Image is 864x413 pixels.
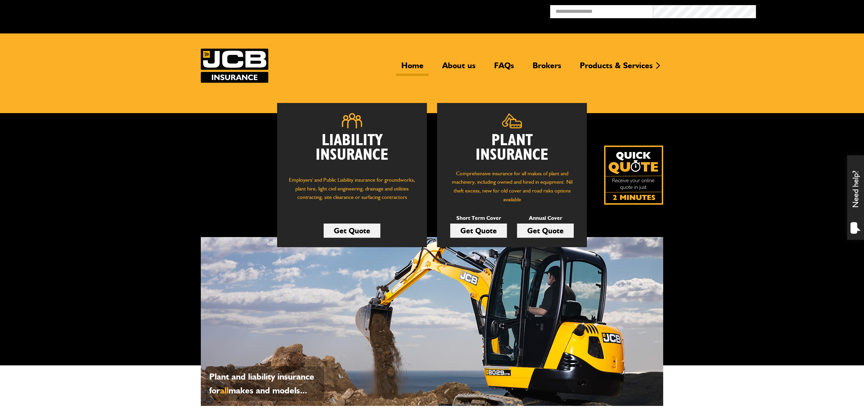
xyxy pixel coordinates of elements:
[396,60,429,76] a: Home
[447,133,577,162] h2: Plant Insurance
[489,60,519,76] a: FAQs
[604,146,663,205] a: Get your insurance quote isn just 2-minutes
[437,60,481,76] a: About us
[287,176,417,208] p: Employers' and Public Liability insurance for groundworks, plant hire, light civil engineering, d...
[450,214,507,223] p: Short Term Cover
[287,133,417,169] h2: Liability Insurance
[324,224,380,238] a: Get Quote
[847,155,864,240] div: Need help?
[201,49,268,83] a: JCB Insurance Services
[447,169,577,204] p: Comprehensive insurance for all makes of plant and machinery, including owned and hired in equipm...
[201,49,268,83] img: JCB Insurance Services logo
[517,214,574,223] p: Annual Cover
[209,370,321,397] p: Plant and liability insurance for makes and models...
[575,60,658,76] a: Products & Services
[450,224,507,238] a: Get Quote
[756,5,859,16] button: Broker Login
[604,146,663,205] img: Quick Quote
[528,60,566,76] a: Brokers
[220,385,228,396] span: all
[517,224,574,238] a: Get Quote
